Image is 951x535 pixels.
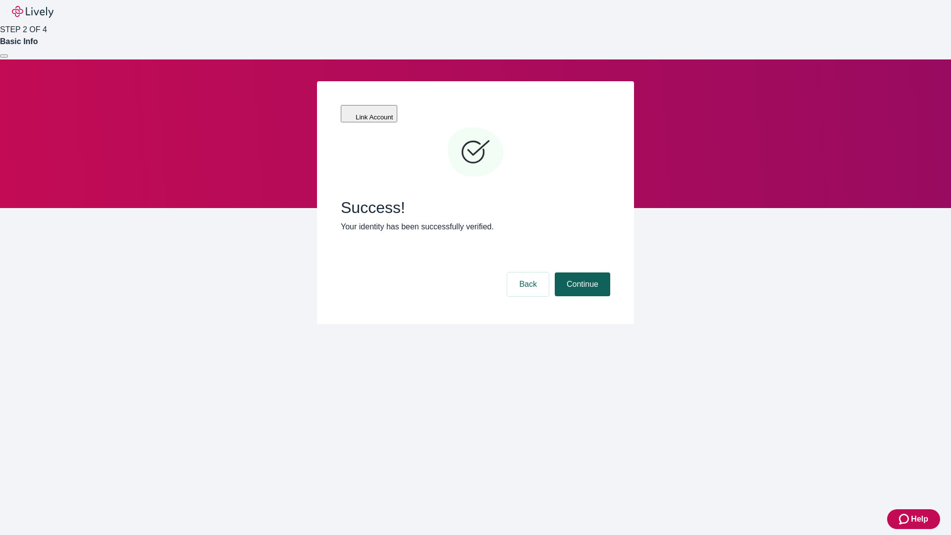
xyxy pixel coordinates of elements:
button: Continue [555,272,610,296]
svg: Zendesk support icon [899,513,911,525]
p: Your identity has been successfully verified. [341,221,610,233]
button: Link Account [341,105,397,122]
img: Lively [12,6,53,18]
button: Back [507,272,549,296]
span: Help [911,513,928,525]
svg: Checkmark icon [446,123,505,182]
span: Success! [341,198,610,217]
button: Zendesk support iconHelp [887,509,940,529]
